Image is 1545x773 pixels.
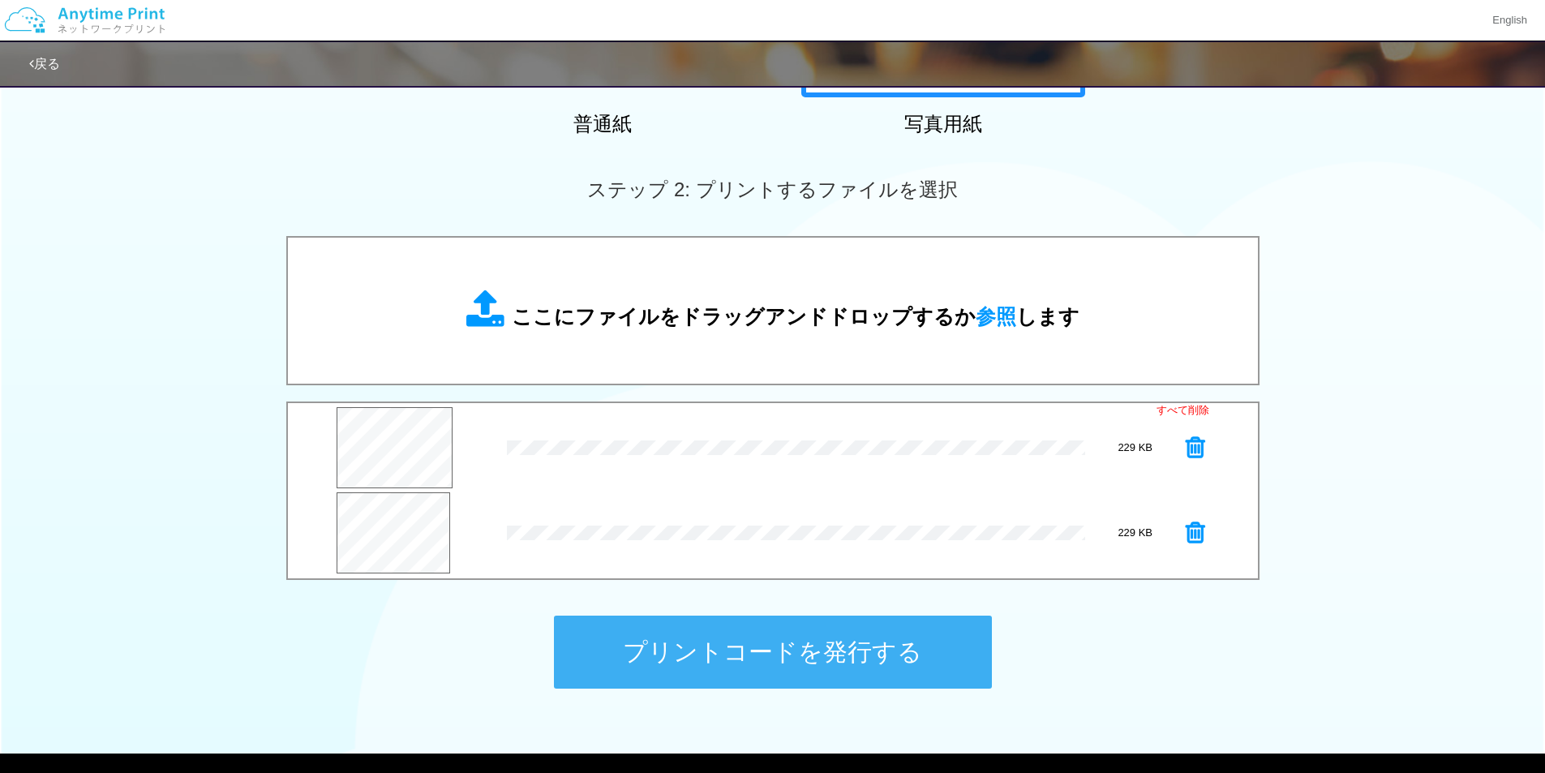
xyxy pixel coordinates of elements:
[801,114,1085,135] h2: 写真用紙
[587,178,957,200] span: ステップ 2: プリントするファイルを選択
[1085,440,1186,456] div: 229 KB
[1085,526,1186,541] div: 229 KB
[461,114,745,135] h2: 普通紙
[29,57,60,71] a: 戻る
[554,616,992,689] button: プリントコードを発行する
[976,305,1016,328] span: 参照
[1157,403,1209,419] a: すべて削除
[512,305,1079,328] span: ここにファイルをドラッグアンドドロップするか します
